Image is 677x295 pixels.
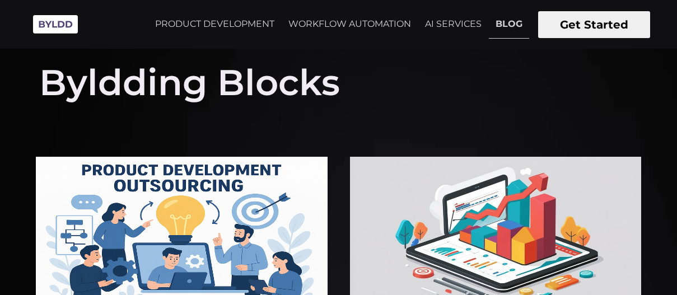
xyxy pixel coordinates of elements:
a: WORKFLOW AUTOMATION [282,10,418,38]
a: PRODUCT DEVELOPMENT [148,10,281,38]
a: AI SERVICES [418,10,488,38]
button: Get Started [538,11,650,38]
img: Byldd - Product Development Company [27,9,83,40]
h1: Byldding Blocks [39,45,340,106]
a: BLOG [489,10,529,39]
